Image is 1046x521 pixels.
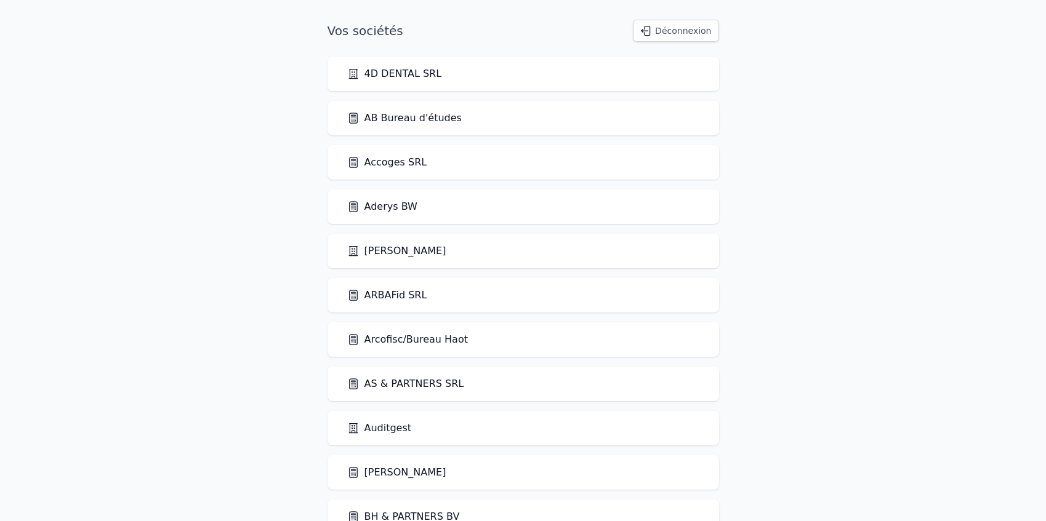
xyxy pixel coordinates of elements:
a: ARBAFid SRL [347,288,427,303]
a: [PERSON_NAME] [347,465,446,480]
a: Accoges SRL [347,155,427,170]
button: Déconnexion [633,20,718,42]
a: 4D DENTAL SRL [347,66,442,81]
a: Arcofisc/Bureau Haot [347,332,468,347]
a: Aderys BW [347,199,417,214]
a: AB Bureau d'études [347,111,462,125]
h1: Vos sociétés [328,22,403,39]
a: Auditgest [347,421,412,435]
a: [PERSON_NAME] [347,244,446,258]
a: AS & PARTNERS SRL [347,376,464,391]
